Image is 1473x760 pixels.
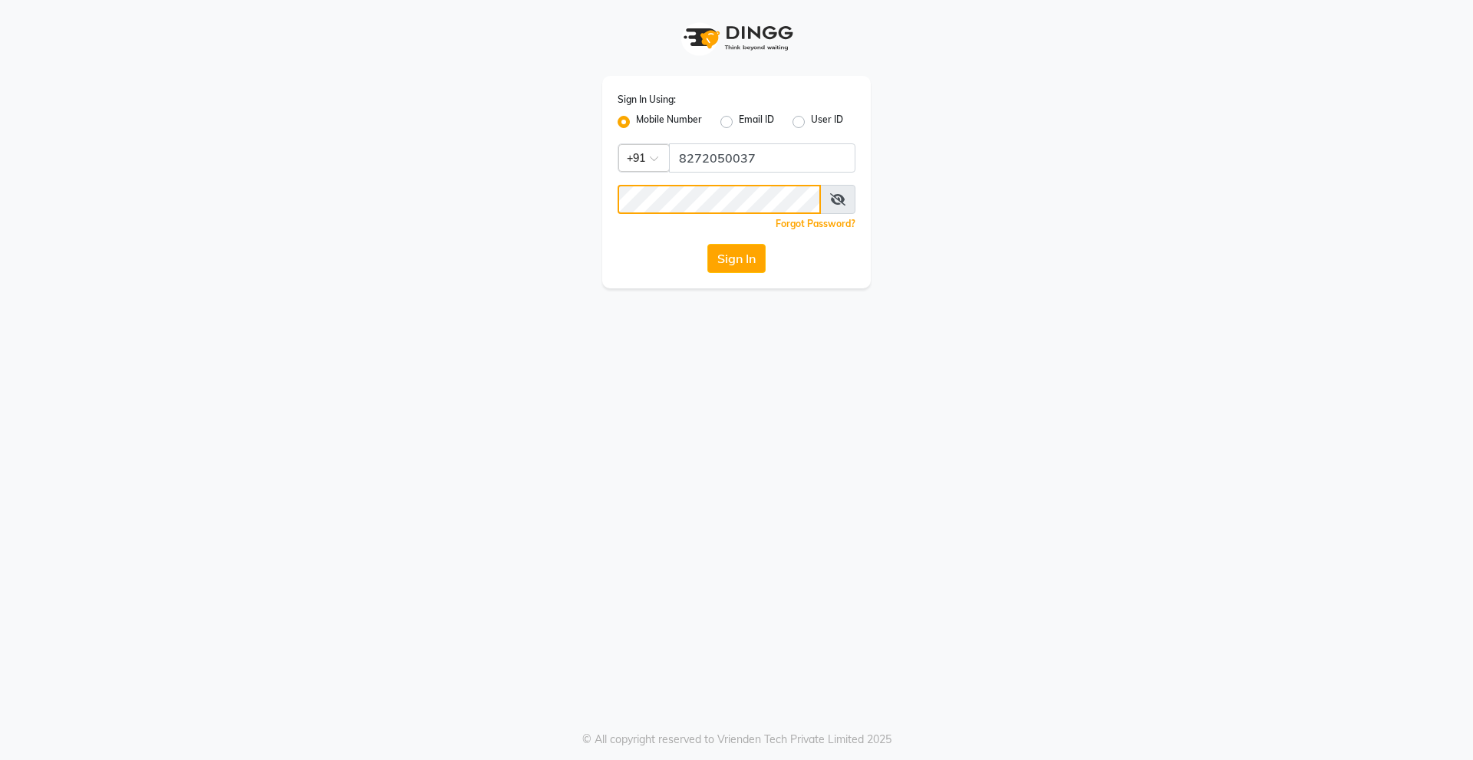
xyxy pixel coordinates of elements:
label: User ID [811,113,843,131]
input: Username [669,143,855,173]
input: Username [618,185,821,214]
a: Forgot Password? [776,218,855,229]
label: Sign In Using: [618,93,676,107]
label: Mobile Number [636,113,702,131]
label: Email ID [739,113,774,131]
button: Sign In [707,244,766,273]
img: logo1.svg [675,15,798,61]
